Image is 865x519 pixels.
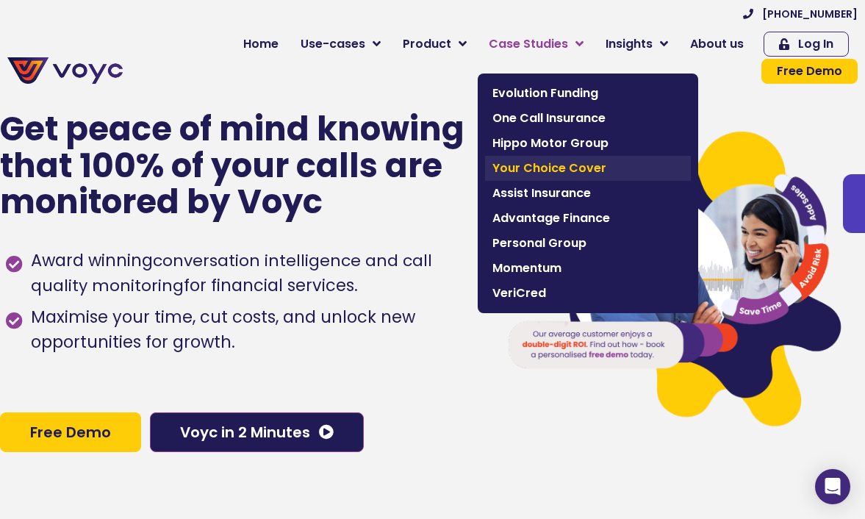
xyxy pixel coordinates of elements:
div: Open Intercom Messenger [815,469,850,504]
a: Insights [595,29,679,59]
span: [PHONE_NUMBER] [762,9,858,19]
a: Evolution Funding [485,81,691,106]
span: VeriCred [492,284,683,302]
span: Advantage Finance [492,210,683,227]
span: Evolution Funding [492,85,683,102]
a: Personal Group [485,231,691,256]
span: Maximise your time, cut costs, and unlock new opportunities for growth. [27,305,478,355]
span: Free Demo [777,65,842,77]
span: One Call Insurance [492,110,683,127]
a: One Call Insurance [485,106,691,131]
span: Use-cases [301,35,365,53]
span: Log In [798,38,833,50]
a: Assist Insurance [485,181,691,206]
img: voyc-full-logo [7,57,123,84]
a: Momentum [485,256,691,281]
h1: conversation intelligence and call quality monitoring [31,249,432,297]
span: Assist Insurance [492,185,683,202]
span: Insights [606,35,653,53]
span: Hippo Motor Group [492,135,683,152]
span: Voyc in 2 Minutes [180,425,310,440]
a: Log In [764,32,849,57]
span: Award winning for financial services. [27,248,478,298]
span: Your Choice Cover [492,160,683,177]
span: Personal Group [492,235,683,252]
a: Use-cases [290,29,392,59]
a: Case Studies [478,29,595,59]
a: Hippo Motor Group [485,131,691,156]
a: [PHONE_NUMBER] [743,9,858,19]
span: Free Demo [30,425,111,440]
span: Product [403,35,451,53]
span: Home [243,35,279,53]
a: Free Demo [761,59,858,84]
a: Product [392,29,478,59]
a: Advantage Finance [485,206,691,231]
span: About us [690,35,744,53]
a: Voyc in 2 Minutes [150,412,364,452]
a: About us [679,29,755,59]
a: VeriCred [485,281,691,306]
a: Home [232,29,290,59]
a: Your Choice Cover [485,156,691,181]
span: Momentum [492,259,683,277]
span: Case Studies [489,35,568,53]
